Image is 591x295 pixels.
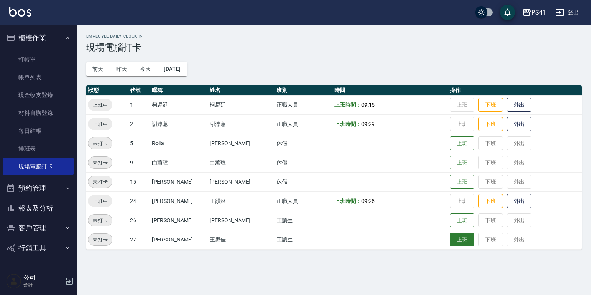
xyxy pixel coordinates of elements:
td: 15 [128,172,150,191]
td: 白蕙瑄 [150,153,208,172]
button: 上班 [450,213,474,228]
b: 上班時間： [334,121,361,127]
td: 休假 [275,134,332,153]
td: 柯易廷 [150,95,208,114]
a: 帳單列表 [3,69,74,86]
span: 未打卡 [88,159,112,167]
button: 登出 [552,5,582,20]
td: 休假 [275,172,332,191]
td: 26 [128,211,150,230]
img: Person [6,273,22,289]
span: 09:15 [361,102,375,108]
span: 未打卡 [88,178,112,186]
td: [PERSON_NAME] [150,172,208,191]
button: 報表及分析 [3,198,74,218]
button: 客戶管理 [3,218,74,238]
span: 09:26 [361,198,375,204]
th: 代號 [128,85,150,96]
td: 工讀生 [275,211,332,230]
td: 24 [128,191,150,211]
span: 未打卡 [88,216,112,225]
td: Rolla [150,134,208,153]
td: 謝淳蕙 [208,114,275,134]
td: 正職人員 [275,191,332,211]
button: PS41 [519,5,549,20]
button: 上班 [450,136,474,151]
b: 上班時間： [334,198,361,204]
h5: 公司 [23,274,63,282]
div: PS41 [531,8,546,17]
td: 5 [128,134,150,153]
span: 09:29 [361,121,375,127]
a: 現金收支登錄 [3,86,74,104]
td: 休假 [275,153,332,172]
th: 時間 [332,85,448,96]
button: 預約管理 [3,178,74,198]
button: 上班 [450,156,474,170]
td: 謝淳蕙 [150,114,208,134]
th: 班別 [275,85,332,96]
button: 上班 [450,175,474,189]
th: 暱稱 [150,85,208,96]
th: 狀態 [86,85,128,96]
h2: Employee Daily Clock In [86,34,582,39]
button: 下班 [478,98,503,112]
span: 未打卡 [88,139,112,147]
button: save [500,5,515,20]
button: 下班 [478,117,503,131]
td: [PERSON_NAME] [208,211,275,230]
td: [PERSON_NAME] [150,230,208,249]
button: 行銷工具 [3,238,74,258]
span: 上班中 [88,120,112,128]
p: 會計 [23,282,63,288]
a: 每日結帳 [3,122,74,140]
td: 正職人員 [275,95,332,114]
b: 上班時間： [334,102,361,108]
a: 打帳單 [3,51,74,69]
button: [DATE] [157,62,187,76]
td: [PERSON_NAME] [208,172,275,191]
h3: 現場電腦打卡 [86,42,582,53]
td: 王思佳 [208,230,275,249]
td: 2 [128,114,150,134]
td: 工讀生 [275,230,332,249]
button: 櫃檯作業 [3,28,74,48]
td: [PERSON_NAME] [150,211,208,230]
td: 1 [128,95,150,114]
button: 前天 [86,62,110,76]
th: 姓名 [208,85,275,96]
button: 今天 [134,62,158,76]
td: 27 [128,230,150,249]
td: 白蕙瑄 [208,153,275,172]
a: 材料自購登錄 [3,104,74,122]
th: 操作 [448,85,582,96]
button: 外出 [507,98,531,112]
span: 未打卡 [88,236,112,244]
td: [PERSON_NAME] [150,191,208,211]
td: 王韻涵 [208,191,275,211]
button: 外出 [507,117,531,131]
button: 上班 [450,233,474,246]
img: Logo [9,7,31,17]
td: 9 [128,153,150,172]
button: 下班 [478,194,503,208]
span: 上班中 [88,101,112,109]
td: [PERSON_NAME] [208,134,275,153]
button: 昨天 [110,62,134,76]
td: 正職人員 [275,114,332,134]
a: 現場電腦打卡 [3,158,74,175]
a: 排班表 [3,140,74,158]
span: 上班中 [88,197,112,205]
button: 外出 [507,194,531,208]
td: 柯易廷 [208,95,275,114]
